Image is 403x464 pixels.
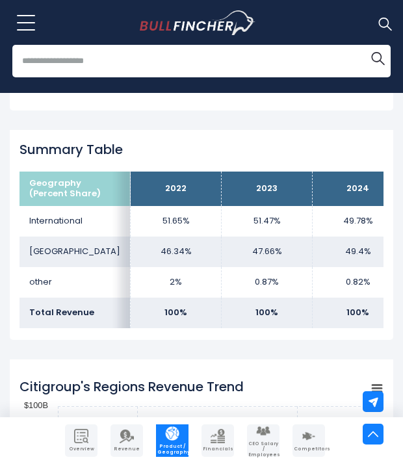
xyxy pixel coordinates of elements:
[140,10,279,35] a: Go to homepage
[19,237,131,267] td: [GEOGRAPHIC_DATA]
[365,45,391,71] button: Search
[19,142,383,157] h2: Summary Table
[131,206,222,237] td: 51.65%
[157,444,187,455] span: Product / Geography
[19,267,131,298] td: other
[131,237,222,267] td: 46.34%
[131,298,222,328] td: 100%
[156,424,188,457] a: Company Product/Geography
[222,267,313,298] td: 0.87%
[294,446,324,452] span: Competitors
[247,424,279,457] a: Company Employees
[131,267,222,298] td: 2%
[248,441,278,458] span: CEO Salary / Employees
[112,446,142,452] span: Revenue
[222,298,313,328] td: 100%
[19,206,131,237] td: International
[292,424,325,457] a: Company Competitors
[203,446,233,452] span: Financials
[66,446,96,452] span: Overview
[24,400,48,410] text: $100B
[131,172,222,207] th: 2022
[19,298,131,328] td: Total Revenue
[222,206,313,237] td: 51.47%
[222,172,313,207] th: 2023
[65,424,97,457] a: Company Overview
[19,378,244,396] tspan: Citigroup's Regions Revenue Trend
[110,424,143,457] a: Company Revenue
[201,424,234,457] a: Company Financials
[140,10,256,35] img: Bullfincher logo
[222,237,313,267] td: 47.66%
[19,172,131,207] th: Geography (Percent Share)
